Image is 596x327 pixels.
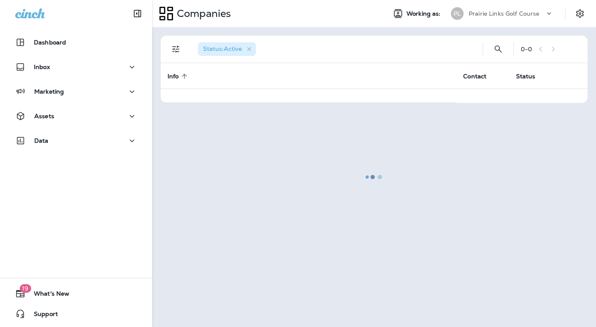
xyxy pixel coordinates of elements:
[8,108,144,125] button: Assets
[34,39,66,46] p: Dashboard
[8,83,144,100] button: Marketing
[451,7,464,20] div: PL
[8,285,144,302] button: 19What's New
[34,137,49,144] p: Data
[8,58,144,75] button: Inbox
[8,34,144,51] button: Dashboard
[173,7,231,20] p: Companies
[8,305,144,322] button: Support
[572,6,588,21] button: Settings
[8,132,144,149] button: Data
[25,290,69,300] span: What's New
[34,64,50,70] p: Inbox
[406,10,442,17] span: Working as:
[19,284,31,293] span: 19
[126,5,149,22] button: Collapse Sidebar
[34,113,54,119] p: Assets
[469,10,540,17] p: Prairie Links Golf Course
[25,310,58,321] span: Support
[34,88,64,95] p: Marketing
